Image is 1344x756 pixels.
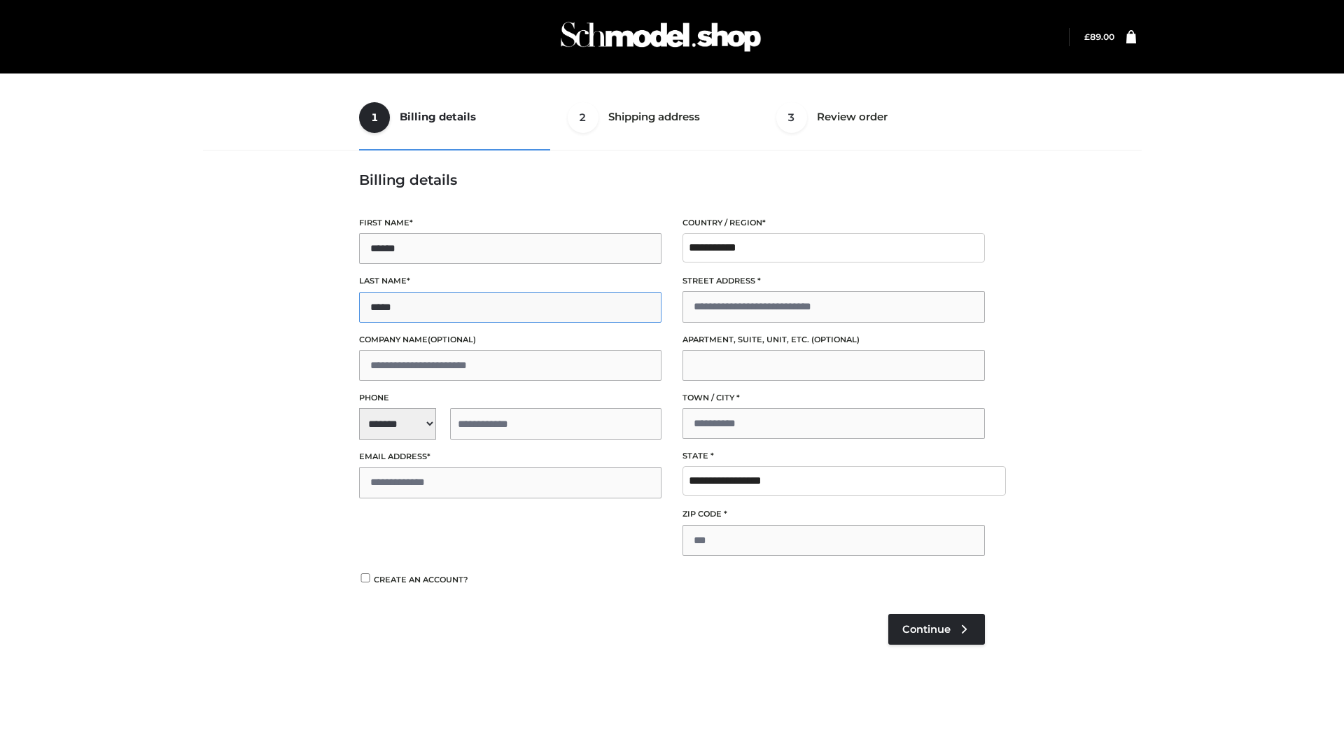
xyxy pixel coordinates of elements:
input: Create an account? [359,573,372,582]
img: Schmodel Admin 964 [556,9,766,64]
label: First name [359,216,661,230]
label: ZIP Code [682,507,985,521]
label: Apartment, suite, unit, etc. [682,333,985,346]
h3: Billing details [359,171,985,188]
a: Continue [888,614,985,645]
label: Company name [359,333,661,346]
span: (optional) [428,335,476,344]
span: £ [1084,31,1090,42]
span: Continue [902,623,951,636]
span: (optional) [811,335,860,344]
label: Street address [682,274,985,288]
label: Country / Region [682,216,985,230]
label: State [682,449,985,463]
bdi: 89.00 [1084,31,1114,42]
label: Email address [359,450,661,463]
label: Town / City [682,391,985,405]
a: £89.00 [1084,31,1114,42]
span: Create an account? [374,575,468,584]
label: Last name [359,274,661,288]
label: Phone [359,391,661,405]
